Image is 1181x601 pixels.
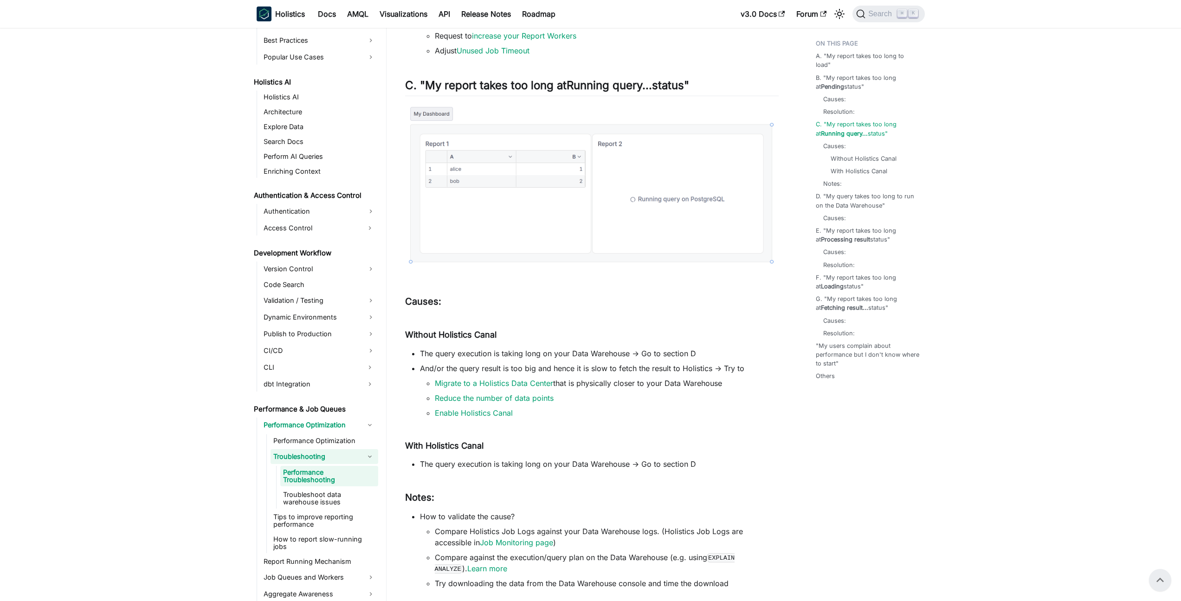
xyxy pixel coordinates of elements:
a: G. "My report takes too long atFetching result...status" [816,294,919,312]
strong: Fetching result... [821,304,868,311]
a: Release Notes [456,7,516,21]
a: Dynamic Environments [261,310,378,325]
a: Causes: [823,316,846,325]
a: Troubleshooting [271,449,361,464]
a: Job Monitoring page [480,538,553,547]
a: Report Running Mechanism [261,555,378,568]
img: Holistics [257,7,271,21]
a: Notes: [823,179,842,188]
h4: Without Holistics Canal [405,330,779,340]
kbd: K [909,9,918,18]
li: How to validate the cause? [420,511,779,589]
a: CLI [261,360,361,375]
a: Without Holistics Canal [831,154,897,163]
button: Collapse sidebar category 'Troubleshooting' [361,449,378,464]
button: Expand sidebar category 'dbt Integration' [361,377,378,392]
a: Causes: [823,95,846,104]
a: Enriching Context [261,165,378,178]
a: Perform AI Queries [261,150,378,163]
a: Docs [312,7,342,21]
nav: Docs sidebar [247,28,387,601]
li: Try downloading the data from the Data Warehouse console and time the download [435,578,779,589]
a: HolisticsHolistics [257,7,305,21]
a: Explore Data [261,120,378,133]
a: v3.0 Docs [735,7,791,21]
a: Authentication & Access Control [251,189,378,202]
button: Collapse sidebar category 'Performance Optimization' [361,418,378,432]
a: Performance Optimization [261,418,361,432]
strong: Running query... [567,78,652,92]
h3: Notes: [405,492,779,503]
a: Resolution: [823,261,855,269]
a: Best Practices [261,33,378,48]
li: And/or the query result is too big and hence it is slow to fetch the result to Holistics -> Try to [420,363,779,418]
a: Causes: [823,214,846,222]
li: Request to [435,30,779,41]
a: C. "My report takes too long atRunning query...status" [816,120,919,137]
a: D. "My query takes too long to run on the Data Warehouse" [816,192,919,209]
a: Performance Troubleshooting [280,466,378,486]
img: performance-perf-running [405,104,779,271]
a: Code Search [261,278,378,291]
a: Version Control [261,261,378,276]
strong: Pending [821,83,844,90]
a: "My users complain about performance but I don't know where to start" [816,341,919,368]
a: Performance & Job Queues [251,403,378,416]
a: Publish to Production [261,327,378,341]
a: Access Control [261,221,361,235]
li: Adjust [435,45,779,56]
a: dbt Integration [261,377,361,392]
a: Validation / Testing [261,293,378,308]
button: Switch between dark and light mode (currently light mode) [832,7,847,21]
b: Holistics [275,8,305,20]
h2: C. "My report takes too long at status" [405,78,779,96]
a: Causes: [823,142,846,150]
a: Reduce the number of data points [435,393,554,403]
a: increase your Report Workers [472,31,576,40]
a: B. "My report takes too long atPendingstatus" [816,73,919,91]
a: E. "My report takes too long atProcessing resultstatus" [816,226,919,244]
a: With Holistics Canal [831,167,887,176]
a: Migrate to a Holistics Data Center [435,379,553,388]
a: Architecture [261,105,378,118]
button: Expand sidebar category 'Access Control' [361,221,378,235]
button: Search (Command+K) [852,6,924,22]
li: that is physically closer to your Data Warehouse [435,378,779,389]
a: Unused Job Timeout [457,46,529,55]
a: CI/CD [261,343,378,358]
strong: Loading [821,283,844,290]
a: F. "My report takes too long atLoadingstatus" [816,273,919,291]
a: AMQL [342,7,374,21]
li: The query execution is taking long on your Data Warehouse -> Go to section D [420,458,779,470]
button: Expand sidebar category 'CLI' [361,360,378,375]
h3: Causes: [405,296,779,307]
a: Enable Holistics Canal [435,408,513,418]
a: Performance Optimization [271,434,378,447]
a: Popular Use Cases [261,50,378,65]
a: Visualizations [374,7,433,21]
a: Forum [791,7,832,21]
a: API [433,7,456,21]
li: The query execution is taking long on your Data Warehouse -> Go to section D [420,348,779,359]
span: Search [865,10,897,18]
kbd: ⌘ [897,9,907,18]
a: Search Docs [261,135,378,148]
a: Resolution: [823,107,855,116]
h4: With Holistics Canal [405,441,779,451]
a: Development Workflow [251,247,378,260]
strong: Running query... [821,130,868,137]
a: How to report slow-running jobs [271,533,378,553]
a: Learn more [467,564,507,573]
a: Holistics AI [261,91,378,104]
a: Tips to improve reporting performance [271,510,378,531]
a: Resolution: [823,329,855,338]
a: Troubleshoot data warehouse issues [280,488,378,509]
a: Authentication [261,204,378,219]
a: Job Queues and Workers [261,570,378,585]
button: Scroll back to top [1149,569,1171,591]
a: Roadmap [516,7,561,21]
a: Others [816,372,835,380]
a: Holistics AI [251,76,378,89]
li: Compare against the execution/query plan on the Data Warehouse (e.g. using ). [435,552,779,574]
strong: Processing result [821,236,870,243]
